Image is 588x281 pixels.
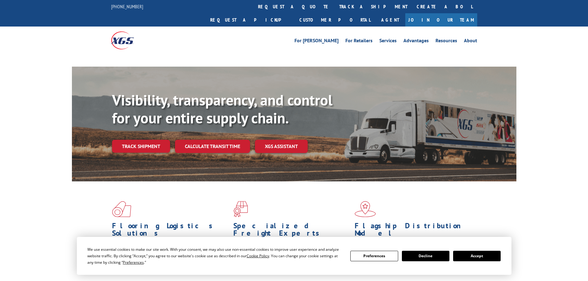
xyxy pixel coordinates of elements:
[453,251,501,261] button: Accept
[355,222,471,240] h1: Flagship Distribution Model
[233,201,248,217] img: xgs-icon-focused-on-flooring-red
[403,38,429,45] a: Advantages
[350,251,398,261] button: Preferences
[111,3,143,10] a: [PHONE_NUMBER]
[464,38,477,45] a: About
[375,13,405,27] a: Agent
[294,38,339,45] a: For [PERSON_NAME]
[295,13,375,27] a: Customer Portal
[379,38,397,45] a: Services
[112,90,332,127] b: Visibility, transparency, and control for your entire supply chain.
[77,237,511,275] div: Cookie Consent Prompt
[112,201,131,217] img: xgs-icon-total-supply-chain-intelligence-red
[112,222,229,240] h1: Flooring Logistics Solutions
[345,38,373,45] a: For Retailers
[405,13,477,27] a: Join Our Team
[233,222,350,240] h1: Specialized Freight Experts
[175,140,250,153] a: Calculate transit time
[123,260,144,265] span: Preferences
[112,140,170,153] a: Track shipment
[247,253,269,258] span: Cookie Policy
[206,13,295,27] a: Request a pickup
[402,251,449,261] button: Decline
[355,201,376,217] img: xgs-icon-flagship-distribution-model-red
[436,38,457,45] a: Resources
[255,140,308,153] a: XGS ASSISTANT
[87,246,343,266] div: We use essential cookies to make our site work. With your consent, we may also use non-essential ...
